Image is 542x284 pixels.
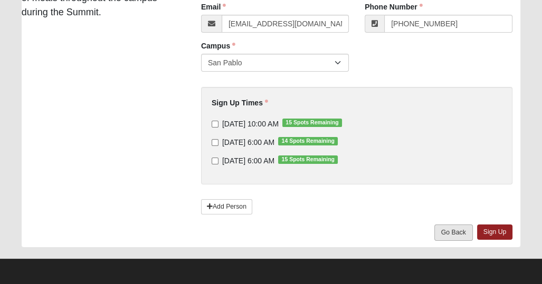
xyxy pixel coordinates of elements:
[434,224,473,241] a: Go Back
[201,199,252,214] a: Add Person
[222,156,274,165] span: [DATE] 6:00 AM
[222,138,274,146] span: [DATE] 6:00 AM
[212,158,218,164] input: [DATE] 6:00 AM15 Spots Remaining
[477,224,513,240] a: Sign Up
[212,139,218,146] input: [DATE] 6:00 AM14 Spots Remaining
[278,155,338,164] span: 15 Spots Remaining
[278,137,338,145] span: 14 Spots Remaining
